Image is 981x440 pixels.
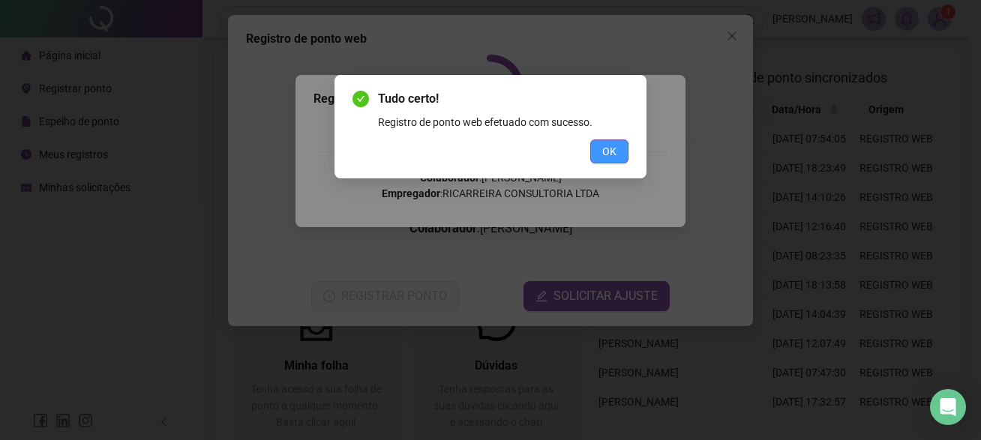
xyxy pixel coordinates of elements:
div: Open Intercom Messenger [930,389,966,425]
span: Tudo certo! [378,90,628,108]
span: check-circle [352,91,369,107]
button: OK [590,139,628,163]
div: Registro de ponto web efetuado com sucesso. [378,114,628,130]
span: OK [602,143,616,160]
